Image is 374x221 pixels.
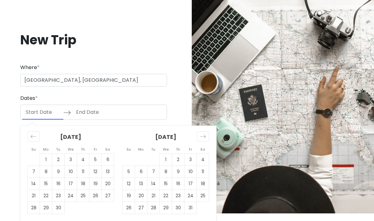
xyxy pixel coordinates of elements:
td: Choose Wednesday, October 15, 2025 as your check-in date. It’s available. [160,178,172,190]
td: Choose Thursday, September 18, 2025 as your check-in date. It’s available. [77,178,89,190]
td: Choose Thursday, October 2, 2025 as your check-in date. It’s available. [172,154,184,166]
input: City (e.g., New York) [20,74,167,87]
strong: [DATE] [155,133,176,141]
td: Choose Monday, September 1, 2025 as your check-in date. It’s available. [40,154,52,166]
td: Choose Monday, September 15, 2025 as your check-in date. It’s available. [40,178,52,190]
small: Th [81,147,85,152]
td: Choose Saturday, September 13, 2025 as your check-in date. It’s available. [102,166,114,178]
td: Choose Sunday, September 21, 2025 as your check-in date. It’s available. [28,190,40,202]
label: Where [20,63,40,72]
td: Choose Tuesday, October 7, 2025 as your check-in date. It’s available. [147,166,160,178]
td: Choose Friday, September 12, 2025 as your check-in date. It’s available. [89,166,102,178]
td: Choose Wednesday, October 22, 2025 as your check-in date. It’s available. [160,190,172,202]
td: Choose Friday, September 19, 2025 as your check-in date. It’s available. [89,178,102,190]
td: Choose Thursday, October 16, 2025 as your check-in date. It’s available. [172,178,184,190]
small: Sa [200,147,205,152]
td: Choose Wednesday, October 1, 2025 as your check-in date. It’s available. [160,154,172,166]
td: Choose Friday, October 17, 2025 as your check-in date. It’s available. [184,178,197,190]
small: Tu [56,147,60,152]
td: Choose Wednesday, September 3, 2025 as your check-in date. It’s available. [65,154,77,166]
td: Choose Wednesday, October 8, 2025 as your check-in date. It’s available. [160,166,172,178]
small: We [68,147,74,152]
td: Choose Friday, September 5, 2025 as your check-in date. It’s available. [89,154,102,166]
td: Choose Tuesday, October 21, 2025 as your check-in date. It’s available. [147,190,160,202]
td: Choose Tuesday, September 2, 2025 as your check-in date. It’s available. [52,154,65,166]
td: Choose Monday, October 27, 2025 as your check-in date. It’s available. [135,202,147,214]
td: Choose Tuesday, September 30, 2025 as your check-in date. It’s available. [52,202,65,214]
div: Move forward to switch to the next month. [197,131,209,142]
td: Choose Saturday, October 25, 2025 as your check-in date. It’s available. [197,190,209,202]
td: Choose Thursday, September 25, 2025 as your check-in date. It’s available. [77,190,89,202]
td: Choose Sunday, September 14, 2025 as your check-in date. It’s available. [28,178,40,190]
td: Choose Monday, September 22, 2025 as your check-in date. It’s available. [40,190,52,202]
td: Choose Saturday, October 4, 2025 as your check-in date. It’s available. [197,154,209,166]
td: Choose Thursday, October 23, 2025 as your check-in date. It’s available. [172,190,184,202]
td: Choose Thursday, October 9, 2025 as your check-in date. It’s available. [172,166,184,178]
div: Move backward to switch to the previous month. [27,131,40,142]
td: Choose Tuesday, September 23, 2025 as your check-in date. It’s available. [52,190,65,202]
td: Choose Sunday, October 12, 2025 as your check-in date. It’s available. [123,178,135,190]
td: Choose Monday, September 29, 2025 as your check-in date. It’s available. [40,202,52,214]
small: We [163,147,169,152]
td: Choose Friday, September 26, 2025 as your check-in date. It’s available. [89,190,102,202]
h1: New Trip [20,32,167,48]
td: Choose Monday, October 20, 2025 as your check-in date. It’s available. [135,190,147,202]
small: Sa [105,147,110,152]
td: Choose Thursday, October 30, 2025 as your check-in date. It’s available. [172,202,184,214]
td: Choose Saturday, September 6, 2025 as your check-in date. It’s available. [102,154,114,166]
td: Choose Saturday, September 20, 2025 as your check-in date. It’s available. [102,178,114,190]
label: Dates [20,94,38,102]
small: Mo [138,147,144,152]
td: Choose Tuesday, September 9, 2025 as your check-in date. It’s available. [52,166,65,178]
td: Choose Sunday, October 19, 2025 as your check-in date. It’s available. [123,190,135,202]
td: Choose Thursday, September 4, 2025 as your check-in date. It’s available. [77,154,89,166]
small: Tu [151,147,155,152]
td: Choose Wednesday, September 10, 2025 as your check-in date. It’s available. [65,166,77,178]
small: Su [126,147,131,152]
input: End Date [73,105,114,120]
td: Choose Friday, October 10, 2025 as your check-in date. It’s available. [184,166,197,178]
td: Choose Friday, October 31, 2025 as your check-in date. It’s available. [184,202,197,214]
td: Choose Wednesday, September 17, 2025 as your check-in date. It’s available. [65,178,77,190]
small: Fr [94,147,97,152]
input: Start Date [22,105,63,120]
td: Choose Sunday, September 28, 2025 as your check-in date. It’s available. [28,202,40,214]
small: Mo [43,147,48,152]
small: Fr [189,147,192,152]
small: Th [176,147,180,152]
td: Choose Saturday, September 27, 2025 as your check-in date. It’s available. [102,190,114,202]
td: Choose Sunday, September 7, 2025 as your check-in date. It’s available. [28,166,40,178]
td: Choose Monday, September 8, 2025 as your check-in date. It’s available. [40,166,52,178]
td: Choose Tuesday, October 28, 2025 as your check-in date. It’s available. [147,202,160,214]
td: Choose Sunday, October 26, 2025 as your check-in date. It’s available. [123,202,135,214]
td: Choose Monday, October 13, 2025 as your check-in date. It’s available. [135,178,147,190]
small: Su [31,147,36,152]
td: Choose Tuesday, September 16, 2025 as your check-in date. It’s available. [52,178,65,190]
td: Choose Sunday, October 5, 2025 as your check-in date. It’s available. [123,166,135,178]
td: Choose Thursday, September 11, 2025 as your check-in date. It’s available. [77,166,89,178]
td: Choose Tuesday, October 14, 2025 as your check-in date. It’s available. [147,178,160,190]
td: Choose Saturday, October 11, 2025 as your check-in date. It’s available. [197,166,209,178]
strong: [DATE] [60,133,81,141]
td: Choose Friday, October 24, 2025 as your check-in date. It’s available. [184,190,197,202]
td: Choose Monday, October 6, 2025 as your check-in date. It’s available. [135,166,147,178]
td: Choose Wednesday, October 29, 2025 as your check-in date. It’s available. [160,202,172,214]
td: Choose Wednesday, September 24, 2025 as your check-in date. It’s available. [65,190,77,202]
div: Calendar [20,126,216,221]
td: Choose Saturday, October 18, 2025 as your check-in date. It’s available. [197,178,209,190]
td: Choose Friday, October 3, 2025 as your check-in date. It’s available. [184,154,197,166]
